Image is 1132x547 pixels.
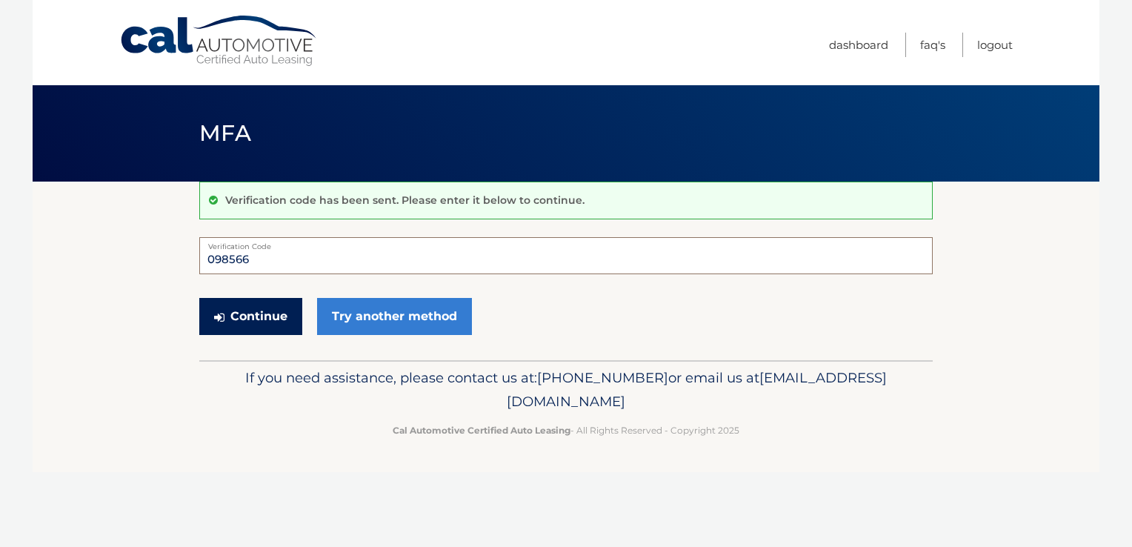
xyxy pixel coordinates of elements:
a: Try another method [317,298,472,335]
p: - All Rights Reserved - Copyright 2025 [209,422,923,438]
input: Verification Code [199,237,933,274]
a: Dashboard [829,33,888,57]
span: [PHONE_NUMBER] [537,369,668,386]
button: Continue [199,298,302,335]
label: Verification Code [199,237,933,249]
a: Logout [977,33,1013,57]
p: If you need assistance, please contact us at: or email us at [209,366,923,414]
p: Verification code has been sent. Please enter it below to continue. [225,193,585,207]
span: MFA [199,119,251,147]
a: Cal Automotive [119,15,319,67]
strong: Cal Automotive Certified Auto Leasing [393,425,570,436]
span: [EMAIL_ADDRESS][DOMAIN_NAME] [507,369,887,410]
a: FAQ's [920,33,945,57]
